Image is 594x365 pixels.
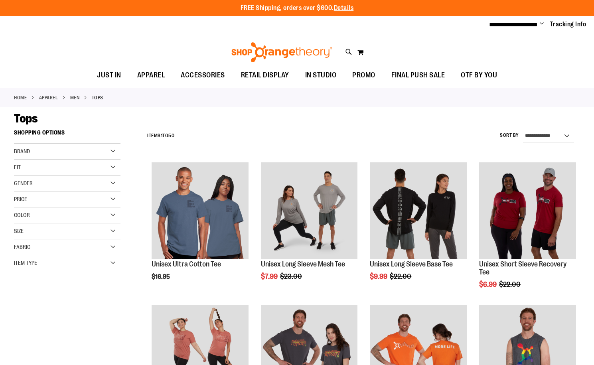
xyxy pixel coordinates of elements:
[14,212,30,218] span: Color
[370,162,467,260] a: Product image for Unisex Long Sleeve Base Tee
[181,66,225,84] span: ACCESSORIES
[70,94,80,101] a: MEN
[92,94,103,101] strong: Tops
[479,260,566,276] a: Unisex Short Sleeve Recovery Tee
[334,4,354,12] a: Details
[14,196,27,202] span: Price
[14,164,21,170] span: Fit
[370,260,453,268] a: Unisex Long Sleeve Base Tee
[152,260,221,268] a: Unisex Ultra Cotton Tee
[479,280,498,288] span: $6.99
[500,132,519,139] label: Sort By
[370,162,467,259] img: Product image for Unisex Long Sleeve Base Tee
[14,126,120,144] strong: Shopping Options
[230,42,334,62] img: Shop Orangetheory
[148,158,253,301] div: product
[391,66,445,84] span: FINAL PUSH SALE
[305,66,337,84] span: IN STUDIO
[14,148,30,154] span: Brand
[241,4,354,13] p: FREE Shipping, orders over $600.
[14,228,24,234] span: Size
[261,272,279,280] span: $7.99
[297,66,345,85] a: IN STUDIO
[383,66,453,85] a: FINAL PUSH SALE
[89,66,129,85] a: JUST IN
[14,244,30,250] span: Fabric
[14,260,37,266] span: Item Type
[261,162,358,260] a: Unisex Long Sleeve Mesh Tee primary image
[14,180,33,186] span: Gender
[241,66,289,84] span: RETAIL DISPLAY
[39,94,58,101] a: APPAREL
[261,260,345,268] a: Unisex Long Sleeve Mesh Tee
[152,162,249,259] img: Unisex Ultra Cotton Tee
[233,66,297,85] a: RETAIL DISPLAY
[147,130,174,142] h2: Items to
[261,162,358,259] img: Unisex Long Sleeve Mesh Tee primary image
[257,158,362,301] div: product
[14,94,27,101] a: Home
[161,133,163,138] span: 1
[370,272,389,280] span: $9.99
[344,66,383,85] a: PROMO
[550,20,586,29] a: Tracking Info
[461,66,497,84] span: OTF BY YOU
[453,66,505,85] a: OTF BY YOU
[152,162,249,260] a: Unisex Ultra Cotton Tee
[14,112,37,125] span: Tops
[390,272,412,280] span: $22.00
[152,273,171,280] span: $16.95
[479,162,576,259] img: Product image for Unisex SS Recovery Tee
[366,158,471,301] div: product
[475,158,580,308] div: product
[129,66,173,84] a: APPAREL
[97,66,121,84] span: JUST IN
[280,272,303,280] span: $23.00
[499,280,522,288] span: $22.00
[540,20,544,28] button: Account menu
[137,66,165,84] span: APPAREL
[352,66,375,84] span: PROMO
[168,133,174,138] span: 50
[479,162,576,260] a: Product image for Unisex SS Recovery Tee
[173,66,233,85] a: ACCESSORIES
